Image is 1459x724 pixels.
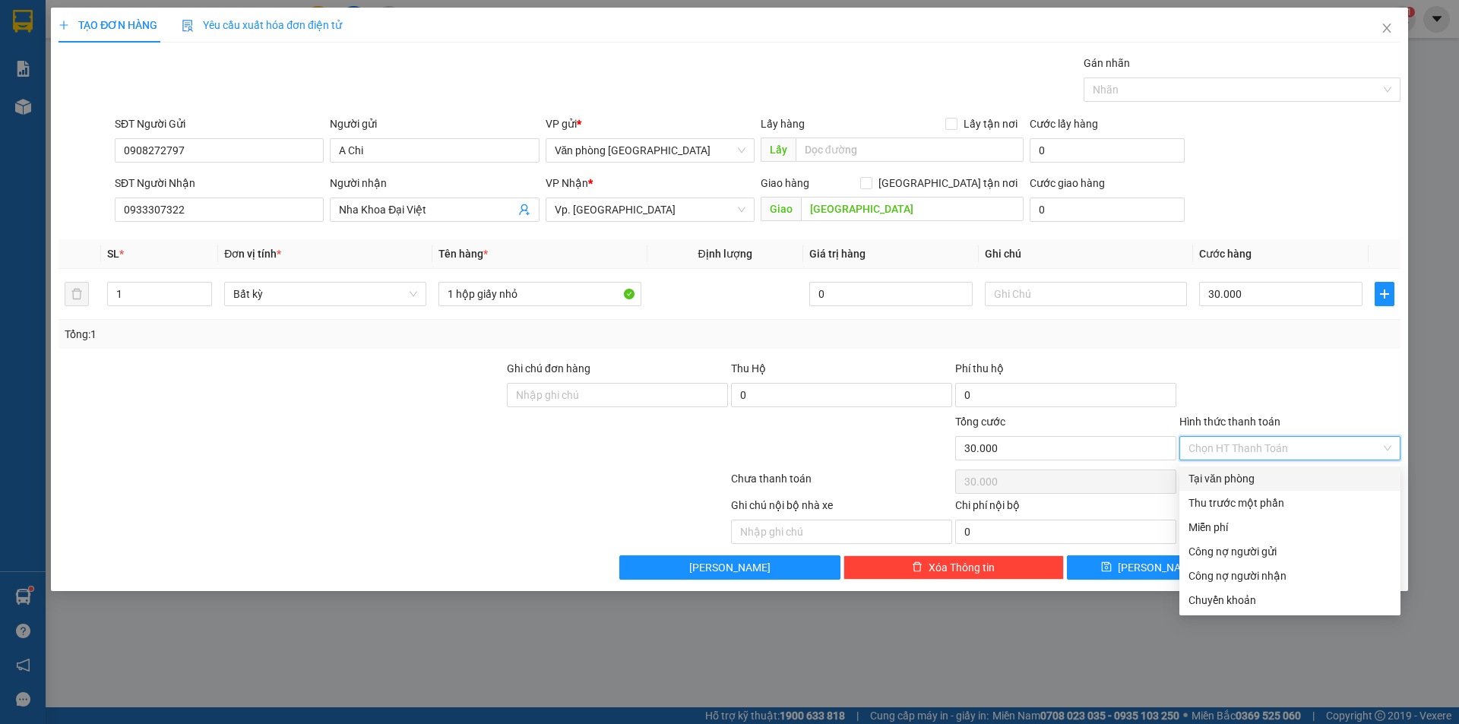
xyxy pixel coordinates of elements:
[518,204,530,216] span: user-add
[731,520,952,544] input: Nhập ghi chú
[801,197,1024,221] input: Dọc đường
[929,559,995,576] span: Xóa Thông tin
[796,138,1024,162] input: Dọc đường
[1030,177,1105,189] label: Cước giao hàng
[330,115,539,132] div: Người gửi
[955,360,1176,383] div: Phí thu hộ
[761,177,809,189] span: Giao hàng
[115,115,324,132] div: SĐT Người Gửi
[729,470,954,497] div: Chưa thanh toán
[1199,248,1252,260] span: Cước hàng
[438,248,488,260] span: Tên hàng
[65,282,89,306] button: delete
[761,197,801,221] span: Giao
[1381,22,1393,34] span: close
[555,198,745,221] span: Vp. Phan Rang
[1188,592,1391,609] div: Chuyển khoản
[1030,198,1185,222] input: Cước giao hàng
[115,175,324,191] div: SĐT Người Nhận
[1179,539,1400,564] div: Cước gửi hàng sẽ được ghi vào công nợ của người gửi
[107,248,119,260] span: SL
[546,115,755,132] div: VP gửi
[979,239,1193,269] th: Ghi chú
[955,497,1176,520] div: Chi phí nội bộ
[761,118,805,130] span: Lấy hàng
[1188,519,1391,536] div: Miễn phí
[809,248,866,260] span: Giá trị hàng
[1188,470,1391,487] div: Tại văn phòng
[555,139,745,162] span: Văn phòng Tân Phú
[19,98,84,169] b: An Anh Limousine
[912,561,923,574] span: delete
[233,283,417,305] span: Bất kỳ
[1179,564,1400,588] div: Cước gửi hàng sẽ được ghi vào công nợ của người nhận
[809,282,973,306] input: 0
[98,22,146,146] b: Biên nhận gởi hàng hóa
[546,177,588,189] span: VP Nhận
[1188,568,1391,584] div: Công nợ người nhận
[698,248,752,260] span: Định lượng
[955,416,1005,428] span: Tổng cước
[1375,288,1394,300] span: plus
[59,19,157,31] span: TẠO ĐƠN HÀNG
[507,383,728,407] input: Ghi chú đơn hàng
[1101,561,1112,574] span: save
[1067,555,1232,580] button: save[PERSON_NAME]
[1188,495,1391,511] div: Thu trước một phần
[1030,138,1185,163] input: Cước lấy hàng
[619,555,840,580] button: [PERSON_NAME]
[1118,559,1199,576] span: [PERSON_NAME]
[985,282,1187,306] input: Ghi Chú
[182,20,194,32] img: icon
[872,175,1024,191] span: [GEOGRAPHIC_DATA] tận nơi
[1366,8,1408,50] button: Close
[65,326,563,343] div: Tổng: 1
[507,362,590,375] label: Ghi chú đơn hàng
[761,138,796,162] span: Lấy
[731,497,952,520] div: Ghi chú nội bộ nhà xe
[957,115,1024,132] span: Lấy tận nơi
[1188,543,1391,560] div: Công nợ người gửi
[224,248,281,260] span: Đơn vị tính
[1084,57,1130,69] label: Gán nhãn
[843,555,1065,580] button: deleteXóa Thông tin
[330,175,539,191] div: Người nhận
[1375,282,1394,306] button: plus
[689,559,771,576] span: [PERSON_NAME]
[59,20,69,30] span: plus
[1030,118,1098,130] label: Cước lấy hàng
[731,362,766,375] span: Thu Hộ
[1179,416,1280,428] label: Hình thức thanh toán
[182,19,342,31] span: Yêu cầu xuất hóa đơn điện tử
[438,282,641,306] input: VD: Bàn, Ghế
